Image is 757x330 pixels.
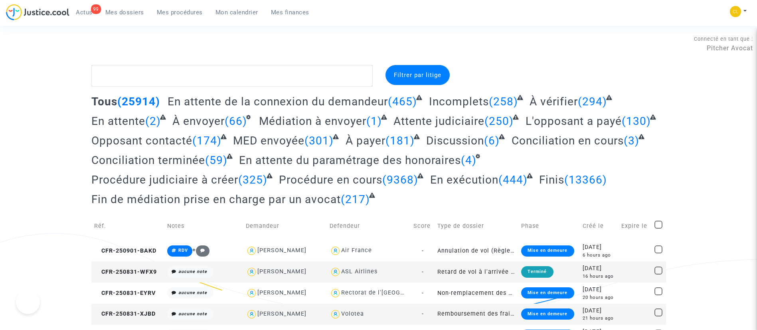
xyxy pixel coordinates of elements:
[330,245,341,257] img: icon-user.svg
[178,311,207,316] i: aucune note
[6,4,69,20] img: jc-logo.svg
[578,95,607,108] span: (294)
[435,261,518,283] td: Retard de vol à l'arrivée (Règlement CE n°261/2004)
[341,289,443,296] div: Rectorat de l'[GEOGRAPHIC_DATA]
[178,269,207,274] i: aucune note
[461,154,476,167] span: (4)
[243,212,327,240] td: Demandeur
[91,134,192,147] span: Opposant contacté
[583,306,616,315] div: [DATE]
[99,6,150,18] a: Mes dossiers
[215,9,258,16] span: Mon calendrier
[583,264,616,273] div: [DATE]
[619,212,652,240] td: Expire le
[192,134,221,147] span: (174)
[382,173,418,186] span: (9368)
[225,115,247,128] span: (66)
[246,287,257,299] img: icon-user.svg
[518,212,580,240] td: Phase
[346,134,385,147] span: À payer
[426,134,484,147] span: Discussion
[583,285,616,294] div: [DATE]
[583,315,616,322] div: 21 hours ago
[91,154,205,167] span: Conciliation terminée
[385,134,415,147] span: (181)
[105,9,144,16] span: Mes dossiers
[394,71,441,79] span: Filtrer par litige
[91,212,165,240] td: Réf.
[583,252,616,259] div: 6 hours ago
[259,115,366,128] span: Médiation à envoyer
[539,173,564,186] span: Finis
[145,115,161,128] span: (2)
[330,266,341,278] img: icon-user.svg
[393,115,484,128] span: Attente judiciaire
[484,115,514,128] span: (250)
[91,4,101,14] div: 99
[521,308,574,320] div: Mise en demeure
[91,115,145,128] span: En attente
[117,95,160,108] span: (25914)
[94,290,156,296] span: CFR-250831-EYRV
[164,212,243,240] td: Notes
[411,212,435,240] td: Score
[238,173,267,186] span: (325)
[150,6,209,18] a: Mes procédures
[564,173,607,186] span: (13366)
[91,95,117,108] span: Tous
[430,173,498,186] span: En exécution
[530,95,578,108] span: À vérifier
[622,115,651,128] span: (130)
[366,115,382,128] span: (1)
[239,154,461,167] span: En attente du paramétrage des honoraires
[246,266,257,278] img: icon-user.svg
[583,273,616,280] div: 16 hours ago
[265,6,316,18] a: Mes finances
[257,268,306,275] div: [PERSON_NAME]
[435,283,518,304] td: Non-remplacement des professeurs/enseignants absents
[157,9,203,16] span: Mes procédures
[694,36,753,42] span: Connecté en tant que :
[69,6,99,18] a: 99Actus
[580,212,619,240] td: Créé le
[429,95,489,108] span: Incomplets
[233,134,304,147] span: MED envoyée
[422,310,424,317] span: -
[246,245,257,257] img: icon-user.svg
[91,193,341,206] span: Fin de médiation prise en charge par un avocat
[330,287,341,299] img: icon-user.svg
[435,240,518,261] td: Annulation de vol (Règlement CE n°261/2004)
[257,289,306,296] div: [PERSON_NAME]
[422,247,424,254] span: -
[168,95,388,108] span: En attente de la connexion du demandeur
[192,247,210,253] span: +
[327,212,411,240] td: Defendeur
[435,212,518,240] td: Type de dossier
[209,6,265,18] a: Mon calendrier
[330,308,341,320] img: icon-user.svg
[484,134,500,147] span: (6)
[279,173,382,186] span: Procédure en cours
[341,193,370,206] span: (217)
[341,310,364,317] div: Volotea
[257,247,306,254] div: [PERSON_NAME]
[94,269,157,275] span: CFR-250831-WFX9
[583,243,616,252] div: [DATE]
[512,134,624,147] span: Conciliation en cours
[526,115,622,128] span: L'opposant a payé
[257,310,306,317] div: [PERSON_NAME]
[246,308,257,320] img: icon-user.svg
[624,134,639,147] span: (3)
[178,248,188,253] span: RDV
[521,266,553,277] div: Terminé
[730,6,741,17] img: 6fca9af68d76bfc0a5525c74dfee314f
[172,115,225,128] span: À envoyer
[388,95,417,108] span: (465)
[521,245,574,257] div: Mise en demeure
[16,290,40,314] iframe: Help Scout Beacon - Open
[91,173,238,186] span: Procédure judiciaire à créer
[521,287,574,298] div: Mise en demeure
[271,9,309,16] span: Mes finances
[76,9,93,16] span: Actus
[498,173,528,186] span: (444)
